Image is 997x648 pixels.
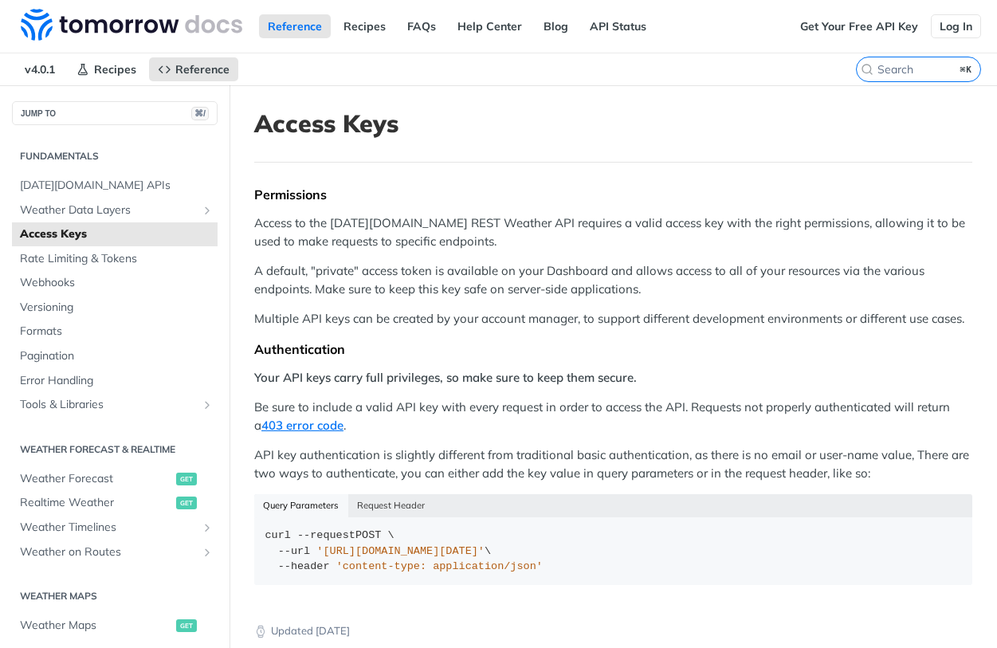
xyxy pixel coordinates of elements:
button: Request Header [348,494,434,516]
a: Error Handling [12,369,218,393]
a: 403 error code [261,418,343,433]
span: '[URL][DOMAIN_NAME][DATE]' [316,545,485,557]
a: [DATE][DOMAIN_NAME] APIs [12,174,218,198]
span: --request [297,529,355,541]
a: Formats [12,320,218,344]
a: Rate Limiting & Tokens [12,247,218,271]
a: API Status [581,14,655,38]
span: Webhooks [20,275,214,291]
a: Reference [259,14,331,38]
a: Log In [931,14,981,38]
a: Weather Data LayersShow subpages for Weather Data Layers [12,198,218,222]
kbd: ⌘K [956,61,976,77]
button: JUMP TO⌘/ [12,101,218,125]
a: Weather Mapsget [12,614,218,638]
a: Access Keys [12,222,218,246]
a: Help Center [449,14,531,38]
a: Get Your Free API Key [791,14,927,38]
span: Weather Forecast [20,471,172,487]
span: Realtime Weather [20,495,172,511]
a: Reference [149,57,238,81]
span: Error Handling [20,373,214,389]
a: Pagination [12,344,218,368]
p: Access to the [DATE][DOMAIN_NAME] REST Weather API requires a valid access key with the right per... [254,214,972,250]
h1: Access Keys [254,109,972,138]
span: --url [278,545,311,557]
span: get [176,473,197,485]
span: Access Keys [20,226,214,242]
button: Show subpages for Tools & Libraries [201,399,214,411]
span: Weather Data Layers [20,202,197,218]
span: 'content-type: application/json' [336,560,543,572]
a: Blog [535,14,577,38]
button: Show subpages for Weather Timelines [201,521,214,534]
span: Pagination [20,348,214,364]
a: Recipes [335,14,394,38]
span: Formats [20,324,214,340]
a: Weather TimelinesShow subpages for Weather Timelines [12,516,218,540]
a: Weather Forecastget [12,467,218,491]
div: Authentication [254,341,972,357]
div: Permissions [254,187,972,202]
span: Weather on Routes [20,544,197,560]
p: API key authentication is slightly different from traditional basic authentication, as there is n... [254,446,972,482]
p: Updated [DATE] [254,623,972,639]
span: Recipes [94,62,136,77]
button: Show subpages for Weather Data Layers [201,204,214,217]
span: Rate Limiting & Tokens [20,251,214,267]
h2: Weather Forecast & realtime [12,442,218,457]
h2: Fundamentals [12,149,218,163]
span: Weather Maps [20,618,172,634]
p: A default, "private" access token is available on your Dashboard and allows access to all of your... [254,262,972,298]
span: Weather Timelines [20,520,197,536]
span: get [176,497,197,509]
span: Versioning [20,300,214,316]
div: POST \ \ [265,528,962,575]
span: ⌘/ [191,107,209,120]
a: Realtime Weatherget [12,491,218,515]
svg: Search [861,63,873,76]
img: Tomorrow.io Weather API Docs [21,9,242,41]
p: Multiple API keys can be created by your account manager, to support different development enviro... [254,310,972,328]
h2: Weather Maps [12,589,218,603]
span: Tools & Libraries [20,397,197,413]
a: Tools & LibrariesShow subpages for Tools & Libraries [12,393,218,417]
button: Show subpages for Weather on Routes [201,546,214,559]
strong: Your API keys carry full privileges, so make sure to keep them secure. [254,370,637,385]
a: Versioning [12,296,218,320]
a: FAQs [398,14,445,38]
span: curl [265,529,291,541]
a: Webhooks [12,271,218,295]
span: [DATE][DOMAIN_NAME] APIs [20,178,214,194]
p: Be sure to include a valid API key with every request in order to access the API. Requests not pr... [254,399,972,434]
span: v4.0.1 [16,57,64,81]
span: Reference [175,62,230,77]
span: get [176,619,197,632]
a: Weather on RoutesShow subpages for Weather on Routes [12,540,218,564]
a: Recipes [68,57,145,81]
span: --header [278,560,330,572]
